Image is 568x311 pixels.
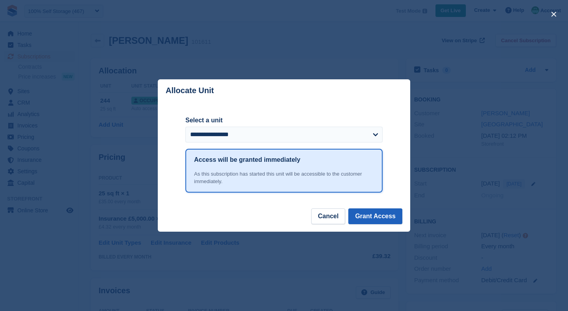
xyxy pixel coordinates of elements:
[547,8,560,21] button: close
[348,208,402,224] button: Grant Access
[311,208,345,224] button: Cancel
[185,116,383,125] label: Select a unit
[194,170,374,185] div: As this subscription has started this unit will be accessible to the customer immediately.
[166,86,214,95] p: Allocate Unit
[194,155,300,165] h1: Access will be granted immediately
